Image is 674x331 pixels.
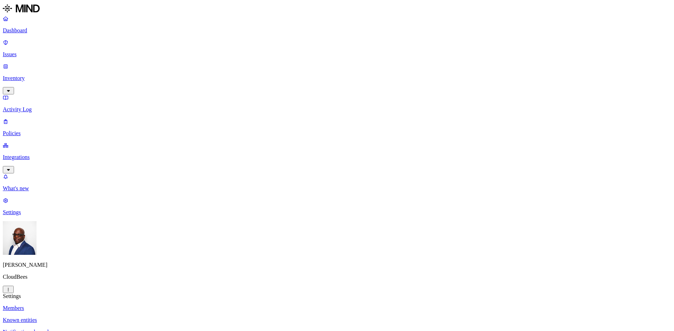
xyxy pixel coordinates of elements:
a: Inventory [3,63,671,93]
a: Policies [3,118,671,137]
a: Integrations [3,142,671,172]
img: MIND [3,3,40,14]
p: Integrations [3,154,671,160]
div: Settings [3,293,671,299]
p: Activity Log [3,106,671,113]
a: Known entities [3,317,671,323]
p: Inventory [3,75,671,81]
p: Issues [3,51,671,58]
p: CloudBees [3,274,671,280]
p: What's new [3,185,671,192]
p: Dashboard [3,27,671,34]
a: Settings [3,197,671,216]
a: Members [3,305,671,311]
a: Activity Log [3,94,671,113]
a: Issues [3,39,671,58]
a: MIND [3,3,671,15]
a: What's new [3,173,671,192]
p: Settings [3,209,671,216]
a: Dashboard [3,15,671,34]
p: Policies [3,130,671,137]
img: Gregory Thomas [3,221,37,255]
